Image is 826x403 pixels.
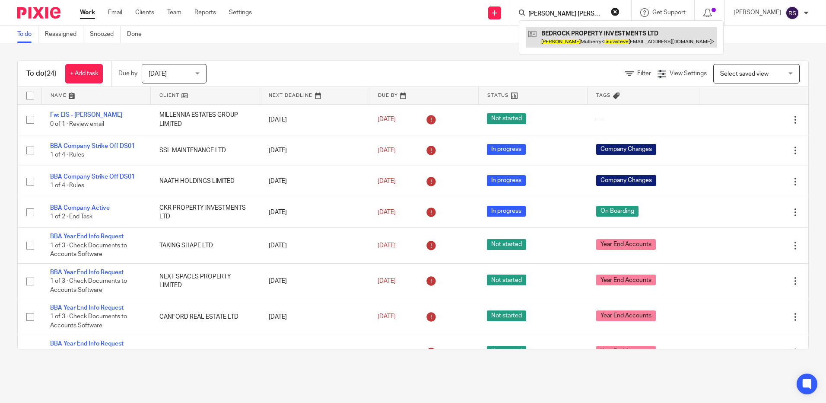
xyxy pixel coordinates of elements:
[670,70,707,77] span: View Settings
[151,135,260,166] td: SSL MAINTENANCE LTD
[50,278,127,293] span: 1 of 3 · Check Documents to Accounts Software
[260,166,369,197] td: [DATE]
[378,209,396,215] span: [DATE]
[260,197,369,227] td: [DATE]
[785,6,799,20] img: svg%3E
[50,174,135,180] a: BBA Company Strike Off DS01
[720,71,769,77] span: Select saved view
[151,166,260,197] td: NAATH HOLDINGS LIMITED
[487,206,526,217] span: In progress
[378,278,396,284] span: [DATE]
[151,335,260,370] td: INHOUSE PROPERTY HUB LTD
[596,346,656,357] span: Year End Accounts
[50,183,84,189] span: 1 of 4 · Rules
[50,305,124,311] a: BBA Year End Info Request
[378,178,396,184] span: [DATE]
[151,197,260,227] td: CKR PROPERTY INVESTMENTS LTD
[50,243,127,258] span: 1 of 3 · Check Documents to Accounts Software
[151,104,260,135] td: MILLENNIA ESTATES GROUP LIMITED
[260,263,369,299] td: [DATE]
[17,26,38,43] a: To do
[637,70,651,77] span: Filter
[611,7,619,16] button: Clear
[118,69,137,78] p: Due by
[596,144,656,155] span: Company Changes
[50,341,124,347] a: BBA Year End Info Request
[596,93,611,98] span: Tags
[65,64,103,83] a: + Add task
[487,144,526,155] span: In progress
[45,26,83,43] a: Reassigned
[596,206,639,217] span: On Boarding
[260,228,369,263] td: [DATE]
[596,175,656,186] span: Company Changes
[151,299,260,335] td: CANFORD REAL ESTATE LTD
[487,239,526,250] span: Not started
[90,26,121,43] a: Snoozed
[487,346,526,357] span: Not started
[487,113,526,124] span: Not started
[50,121,104,127] span: 0 of 1 · Review email
[596,115,690,124] div: ---
[50,233,124,240] a: BBA Year End Info Request
[151,263,260,299] td: NEXT SPACES PROPERTY LIMITED
[378,243,396,249] span: [DATE]
[596,275,656,285] span: Year End Accounts
[194,8,216,17] a: Reports
[487,310,526,321] span: Not started
[378,117,396,123] span: [DATE]
[260,299,369,335] td: [DATE]
[50,112,122,118] a: Fw: EIS - [PERSON_NAME]
[151,228,260,263] td: TAKING SHAPE LTD
[50,314,127,329] span: 1 of 3 · Check Documents to Accounts Software
[80,8,95,17] a: Work
[596,239,656,250] span: Year End Accounts
[17,7,60,19] img: Pixie
[149,71,167,77] span: [DATE]
[50,205,110,211] a: BBA Company Active
[260,135,369,166] td: [DATE]
[487,275,526,285] span: Not started
[127,26,148,43] a: Done
[108,8,122,17] a: Email
[527,10,605,18] input: Search
[652,10,686,16] span: Get Support
[734,8,781,17] p: [PERSON_NAME]
[26,69,57,78] h1: To do
[44,70,57,77] span: (24)
[487,175,526,186] span: In progress
[167,8,181,17] a: Team
[50,269,124,275] a: BBA Year End Info Request
[50,143,135,149] a: BBA Company Strike Off DS01
[135,8,154,17] a: Clients
[50,152,84,158] span: 1 of 4 · Rules
[378,147,396,154] span: [DATE]
[229,8,252,17] a: Settings
[260,335,369,370] td: [DATE]
[596,310,656,321] span: Year End Accounts
[260,104,369,135] td: [DATE]
[378,314,396,320] span: [DATE]
[50,214,92,220] span: 1 of 2 · End Task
